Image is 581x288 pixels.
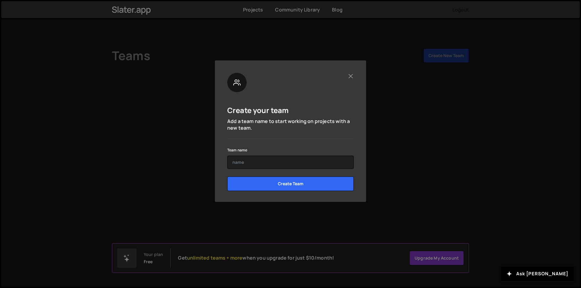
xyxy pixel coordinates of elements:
button: Ask [PERSON_NAME] [501,267,574,281]
h5: Create your team [227,105,289,115]
button: Close [347,73,354,79]
input: name [227,156,354,169]
label: Team name [227,147,247,153]
input: Create Team [227,176,354,191]
p: Add a team name to start working on projects with a new team. [227,118,354,131]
